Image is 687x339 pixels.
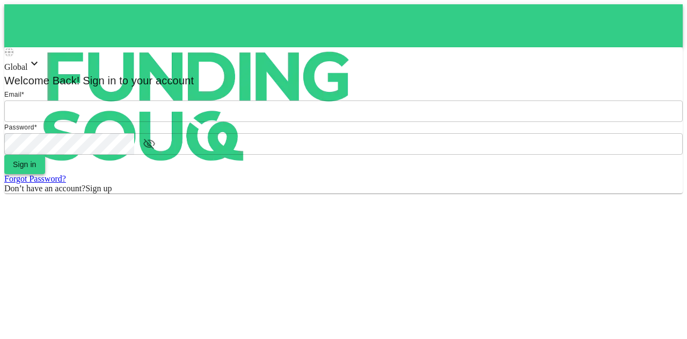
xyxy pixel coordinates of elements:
span: Don’t have an account? [4,184,85,193]
div: Global [4,57,683,72]
span: Email [4,91,21,98]
span: Welcome Back! [4,75,80,86]
button: Sign in [4,155,45,174]
span: Sign in to your account [80,75,194,86]
img: logo [4,4,391,208]
a: Forgot Password? [4,174,66,183]
a: logo [4,4,683,47]
span: Password [4,124,34,131]
input: email [4,100,683,122]
input: password [4,133,134,155]
span: Sign up [85,184,112,193]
